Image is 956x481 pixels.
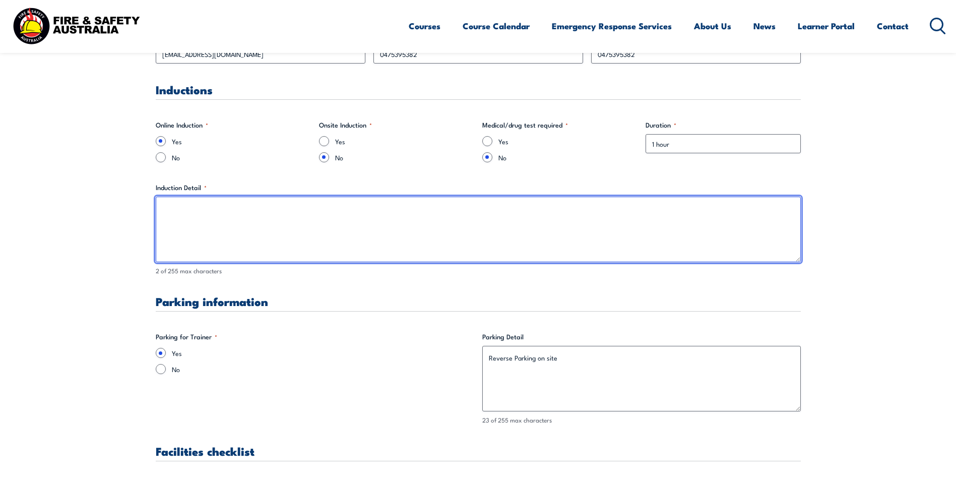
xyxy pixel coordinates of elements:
h3: Facilities checklist [156,445,801,457]
a: Emergency Response Services [552,13,672,39]
legend: Online Induction [156,120,208,130]
label: No [172,152,311,162]
a: Contact [877,13,909,39]
label: Yes [172,136,311,146]
h3: Inductions [156,84,801,95]
label: Yes [335,136,474,146]
label: Induction Detail [156,183,801,193]
div: 2 of 255 max characters [156,266,801,276]
label: Yes [172,348,474,358]
label: Duration [646,120,801,130]
label: No [335,152,474,162]
legend: Onsite Induction [319,120,372,130]
label: Yes [498,136,638,146]
legend: Medical/drug test required [482,120,568,130]
label: No [498,152,638,162]
h3: Parking information [156,295,801,307]
div: 23 of 255 max characters [482,415,801,425]
legend: Parking for Trainer [156,332,217,342]
a: Learner Portal [798,13,855,39]
a: News [753,13,776,39]
label: No [172,364,474,374]
a: Course Calendar [463,13,530,39]
a: About Us [694,13,731,39]
a: Courses [409,13,440,39]
label: Parking Detail [482,332,801,342]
